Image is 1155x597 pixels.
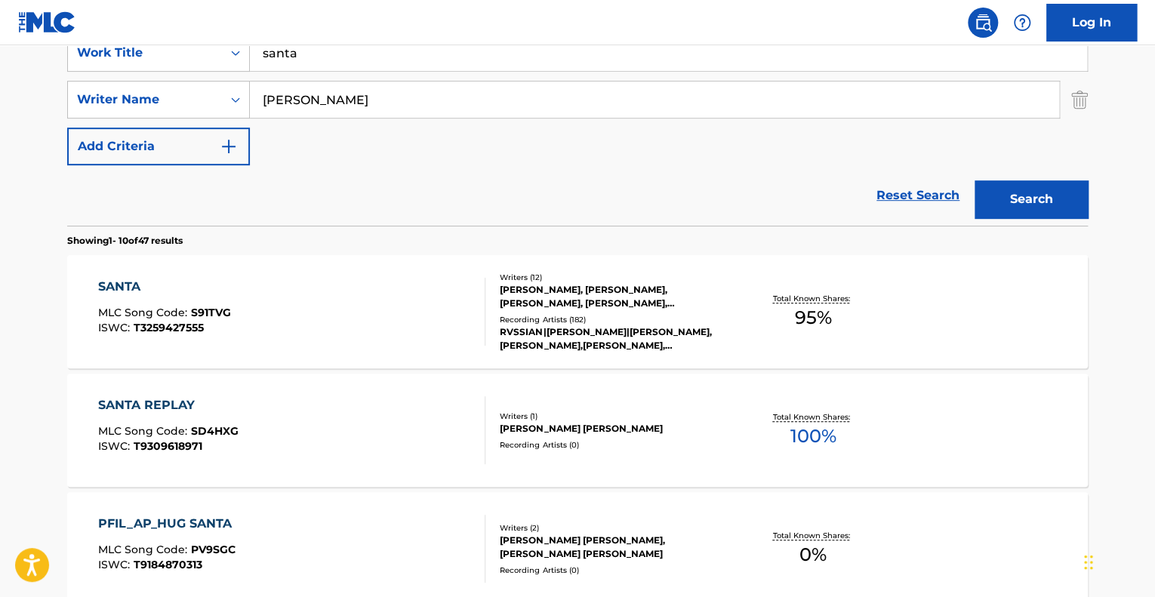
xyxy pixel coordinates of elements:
[975,180,1088,218] button: Search
[500,534,728,561] div: [PERSON_NAME] [PERSON_NAME], [PERSON_NAME] [PERSON_NAME]
[500,411,728,422] div: Writers ( 1 )
[500,522,728,534] div: Writers ( 2 )
[790,423,836,450] span: 100 %
[98,306,191,319] span: MLC Song Code :
[98,558,134,571] span: ISWC :
[1080,525,1155,597] iframe: Chat Widget
[18,11,76,33] img: MLC Logo
[500,314,728,325] div: Recording Artists ( 182 )
[500,565,728,576] div: Recording Artists ( 0 )
[98,543,191,556] span: MLC Song Code :
[1084,540,1093,585] div: Drag
[220,137,238,155] img: 9d2ae6d4665cec9f34b9.svg
[98,278,231,296] div: SANTA
[500,439,728,451] div: Recording Artists ( 0 )
[500,422,728,435] div: [PERSON_NAME] [PERSON_NAME]
[134,321,204,334] span: T3259427555
[191,543,236,556] span: PV9SGC
[67,34,1088,226] form: Search Form
[77,91,213,109] div: Writer Name
[134,558,202,571] span: T9184870313
[772,530,853,541] p: Total Known Shares:
[799,541,827,568] span: 0 %
[67,255,1088,368] a: SANTAMLC Song Code:S91TVGISWC:T3259427555Writers (12)[PERSON_NAME], [PERSON_NAME], [PERSON_NAME],...
[500,325,728,352] div: RVSSIAN|[PERSON_NAME]|[PERSON_NAME], [PERSON_NAME],[PERSON_NAME],[PERSON_NAME], [PERSON_NAME],[PE...
[1007,8,1037,38] div: Help
[869,179,967,212] a: Reset Search
[98,321,134,334] span: ISWC :
[67,374,1088,487] a: SANTA REPLAYMLC Song Code:SD4HXGISWC:T9309618971Writers (1)[PERSON_NAME] [PERSON_NAME]Recording A...
[191,424,239,438] span: SD4HXG
[968,8,998,38] a: Public Search
[67,128,250,165] button: Add Criteria
[98,396,239,414] div: SANTA REPLAY
[134,439,202,453] span: T9309618971
[794,304,831,331] span: 95 %
[974,14,992,32] img: search
[1013,14,1031,32] img: help
[1046,4,1137,42] a: Log In
[500,283,728,310] div: [PERSON_NAME], [PERSON_NAME], [PERSON_NAME], [PERSON_NAME], [PERSON_NAME] [PERSON_NAME], [PERSON_...
[98,439,134,453] span: ISWC :
[77,44,213,62] div: Work Title
[191,306,231,319] span: S91TVG
[772,293,853,304] p: Total Known Shares:
[98,515,239,533] div: PFIL_AP_HUG SANTA
[772,411,853,423] p: Total Known Shares:
[1071,81,1088,118] img: Delete Criterion
[67,234,183,248] p: Showing 1 - 10 of 47 results
[500,272,728,283] div: Writers ( 12 )
[98,424,191,438] span: MLC Song Code :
